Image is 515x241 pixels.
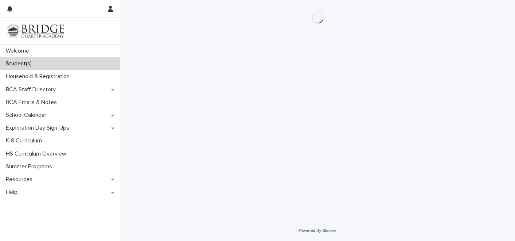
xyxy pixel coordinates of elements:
a: Powered By Stacker [299,228,336,233]
img: V1C1m3IdTEidaUdm9Hs0 [6,24,64,38]
p: Student(s) [3,60,38,67]
p: HS Curriculum Overview [3,150,72,157]
p: Exploration Day Sign-Ups [3,125,75,131]
p: BCA Staff Directory [3,86,62,93]
p: BCA Emails & Notes [3,99,63,106]
p: K-8 Curriculum [3,137,48,144]
p: Resources [3,176,38,183]
p: Household & Registration [3,73,75,80]
p: Welcome [3,47,35,54]
p: Help [3,189,23,196]
p: School Calendar [3,112,52,119]
p: Summer Programs [3,163,58,170]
